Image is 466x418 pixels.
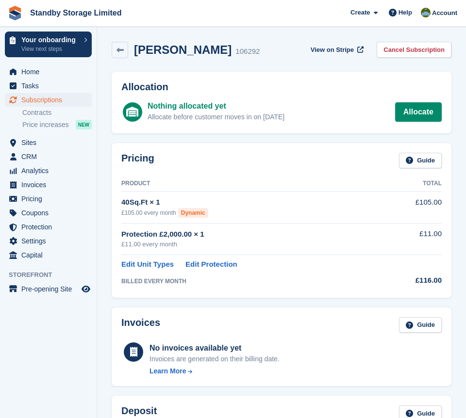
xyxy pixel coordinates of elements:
[121,81,442,93] h2: Allocation
[432,8,457,18] span: Account
[121,197,383,208] div: 40Sq.Ft × 1
[21,234,80,248] span: Settings
[22,120,69,129] span: Price increases
[21,248,80,262] span: Capital
[5,79,92,93] a: menu
[121,277,383,286] div: BILLED EVERY MONTH
[21,178,80,192] span: Invoices
[383,176,442,192] th: Total
[26,5,125,21] a: Standby Storage Limited
[150,366,186,376] div: Learn More
[383,275,442,286] div: £116.00
[383,192,442,223] td: £105.00
[21,220,80,234] span: Protection
[311,45,354,55] span: View on Stripe
[21,164,80,177] span: Analytics
[121,240,383,249] div: £11.00 every month
[80,283,92,295] a: Preview store
[5,150,92,163] a: menu
[148,100,284,112] div: Nothing allocated yet
[5,65,92,79] a: menu
[399,8,412,17] span: Help
[5,192,92,206] a: menu
[185,259,237,270] a: Edit Protection
[21,192,80,206] span: Pricing
[121,208,383,218] div: £105.00 every month
[5,248,92,262] a: menu
[134,43,232,56] h2: [PERSON_NAME]
[5,136,92,149] a: menu
[235,46,260,57] div: 106292
[5,164,92,177] a: menu
[9,270,97,280] span: Storefront
[399,153,442,169] a: Guide
[178,208,208,218] div: Dynamic
[121,176,383,192] th: Product
[399,317,442,333] a: Guide
[22,108,92,117] a: Contracts
[150,354,280,364] div: Invoices are generated on their billing date.
[307,42,366,58] a: View on Stripe
[5,206,92,220] a: menu
[150,366,280,376] a: Learn More
[350,8,370,17] span: Create
[5,234,92,248] a: menu
[21,65,80,79] span: Home
[21,36,79,43] p: Your onboarding
[5,178,92,192] a: menu
[383,223,442,255] td: £11.00
[5,282,92,296] a: menu
[21,45,79,53] p: View next steps
[121,229,383,240] div: Protection £2,000.00 × 1
[22,119,92,130] a: Price increases NEW
[5,32,92,57] a: Your onboarding View next steps
[21,93,80,107] span: Subscriptions
[21,282,80,296] span: Pre-opening Site
[121,259,174,270] a: Edit Unit Types
[76,120,92,129] div: NEW
[150,342,280,354] div: No invoices available yet
[148,112,284,122] div: Allocate before customer moves in on [DATE]
[377,42,451,58] a: Cancel Subscription
[121,317,160,333] h2: Invoices
[21,150,80,163] span: CRM
[395,102,442,122] a: Allocate
[21,79,80,93] span: Tasks
[121,153,154,169] h2: Pricing
[21,206,80,220] span: Coupons
[5,220,92,234] a: menu
[21,136,80,149] span: Sites
[8,6,22,20] img: stora-icon-8386f47178a22dfd0bd8f6a31ec36ba5ce8667c1dd55bd0f319d3a0aa187defe.svg
[421,8,431,17] img: Aaron Winter
[5,93,92,107] a: menu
